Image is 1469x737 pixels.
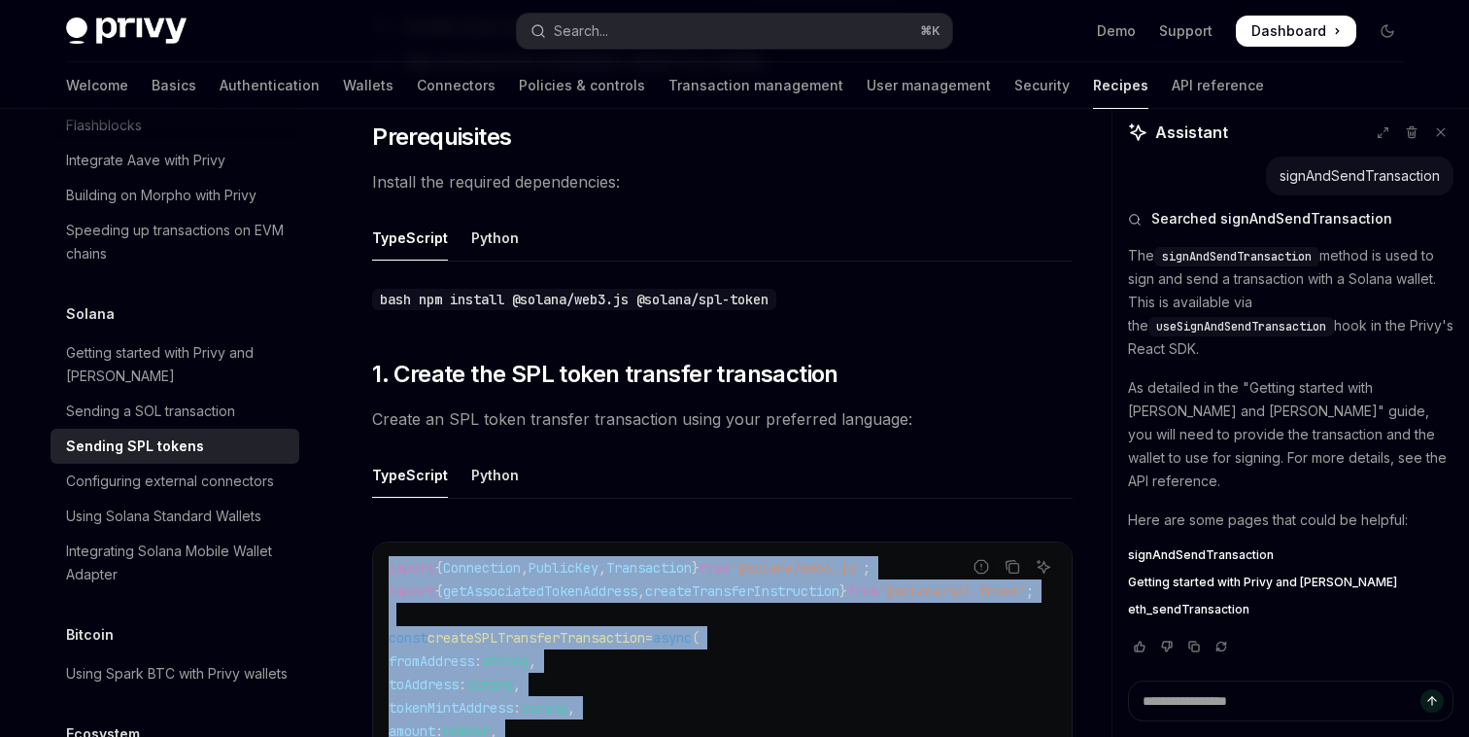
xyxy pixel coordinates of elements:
div: Getting started with Privy and [PERSON_NAME] [66,341,288,388]
button: Open search [517,14,952,49]
button: Copy the contents from the code block [1000,554,1025,579]
span: '@solana/web3.js' [731,559,863,577]
div: Integrate Aave with Privy [66,149,225,172]
span: signAndSendTransaction [1162,249,1312,264]
span: Transaction [606,559,692,577]
a: Using Spark BTC with Privy wallets [51,656,299,691]
a: Sending SPL tokens [51,429,299,464]
div: Sending SPL tokens [66,435,204,458]
h5: Bitcoin [66,623,114,647]
a: Speeding up transactions on EVM chains [51,213,299,271]
h5: Solana [66,302,115,326]
a: Building on Morpho with Privy [51,178,299,213]
span: } [839,582,847,600]
button: Copy chat response [1182,637,1206,656]
button: Report incorrect code [969,554,994,579]
a: Configuring external connectors [51,464,299,499]
a: Recipes [1093,62,1148,109]
div: Sending a SOL transaction [66,400,235,423]
button: Reload last chat [1210,637,1233,656]
span: '@solana/spl-token' [878,582,1026,600]
span: 1. Create the SPL token transfer transaction [372,359,838,390]
p: The method is used to sign and send a transaction with a Solana wallet. This is available via the... [1128,244,1453,361]
button: Toggle dark mode [1372,16,1403,47]
span: ; [863,559,871,577]
span: Getting started with Privy and [PERSON_NAME] [1128,575,1397,590]
span: , [637,582,645,600]
p: Here are some pages that could be helpful: [1128,509,1453,532]
span: Assistant [1155,121,1228,144]
button: Searched signAndSendTransaction [1128,209,1453,228]
div: Configuring external connectors [66,470,274,493]
span: useSignAndSendTransaction [1156,319,1326,334]
a: Dashboard [1236,16,1356,47]
a: Sending a SOL transaction [51,394,299,429]
span: async [653,629,692,647]
div: TypeScript [372,452,448,498]
textarea: Ask a question... [1128,681,1453,721]
img: dark logo [66,18,187,45]
a: Connectors [417,62,495,109]
a: Welcome [66,62,128,109]
div: Using Solana Standard Wallets [66,505,261,528]
a: User management [867,62,991,109]
a: Integrate Aave with Privy [51,143,299,178]
a: Getting started with Privy and [PERSON_NAME] [1128,575,1453,590]
button: Vote that response was good [1128,637,1151,656]
a: eth_sendTransaction [1128,602,1453,617]
span: } [692,559,700,577]
span: fromAddress [389,652,474,670]
span: PublicKey [529,559,598,577]
a: Wallets [343,62,393,109]
div: TypeScript [372,215,448,261]
a: Getting started with Privy and [PERSON_NAME] [51,335,299,394]
div: Python [471,452,519,498]
span: , [529,652,536,670]
span: { [435,559,443,577]
a: Policies & controls [519,62,645,109]
span: ⌘ K [920,23,940,39]
button: Send message [1420,689,1444,713]
span: Dashboard [1251,21,1326,41]
div: Speeding up transactions on EVM chains [66,219,288,265]
span: createSPLTransferTransaction [427,629,645,647]
p: As detailed in the "Getting started with [PERSON_NAME] and [PERSON_NAME]" guide, you will need to... [1128,376,1453,493]
span: from [700,559,731,577]
a: Demo [1097,21,1136,41]
a: Support [1159,21,1213,41]
a: signAndSendTransaction [1128,547,1453,563]
div: Python [471,215,519,261]
code: bash npm install @solana/web3.js @solana/spl-token [372,289,776,310]
span: : [474,652,482,670]
a: API reference [1172,62,1264,109]
span: Install the required dependencies: [372,168,1073,195]
span: getAssociatedTokenAddress [443,582,637,600]
span: import [389,559,435,577]
span: eth_sendTransaction [1128,602,1249,617]
a: Basics [152,62,196,109]
span: ( [692,629,700,647]
span: import [389,582,435,600]
span: = [645,629,653,647]
span: Prerequisites [372,122,511,153]
span: Create an SPL token transfer transaction using your preferred language: [372,405,1073,433]
a: Transaction management [668,62,843,109]
a: Security [1014,62,1070,109]
div: Search... [554,19,608,43]
a: Integrating Solana Mobile Wallet Adapter [51,534,299,592]
a: Using Solana Standard Wallets [51,499,299,534]
span: signAndSendTransaction [1128,547,1274,563]
span: { [435,582,443,600]
button: Vote that response was not good [1155,637,1179,656]
div: Building on Morpho with Privy [66,184,256,207]
span: Connection [443,559,521,577]
span: ; [1026,582,1034,600]
div: Using Spark BTC with Privy wallets [66,662,288,685]
span: , [521,559,529,577]
button: Ask AI [1031,554,1056,579]
div: Integrating Solana Mobile Wallet Adapter [66,540,288,586]
span: , [598,559,606,577]
span: createTransferInstruction [645,582,839,600]
span: const [389,629,427,647]
span: from [847,582,878,600]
